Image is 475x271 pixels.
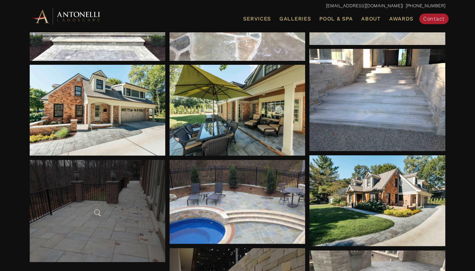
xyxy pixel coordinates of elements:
img: Antonelli Horizontal Logo [30,7,102,25]
a: Awards [387,15,416,23]
a: Pool & Spa [317,15,355,23]
span: Galleries [279,16,311,22]
span: Pool & Spa [319,16,353,22]
a: About [359,15,383,23]
span: Contact [423,16,445,22]
p: | [PHONE_NUMBER] [30,2,445,10]
span: Awards [389,16,413,22]
a: Galleries [277,15,313,23]
a: Contact [419,14,449,24]
a: [EMAIL_ADDRESS][DOMAIN_NAME] [326,3,402,8]
a: Services [240,15,273,23]
span: Services [243,16,271,21]
span: About [361,16,381,21]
